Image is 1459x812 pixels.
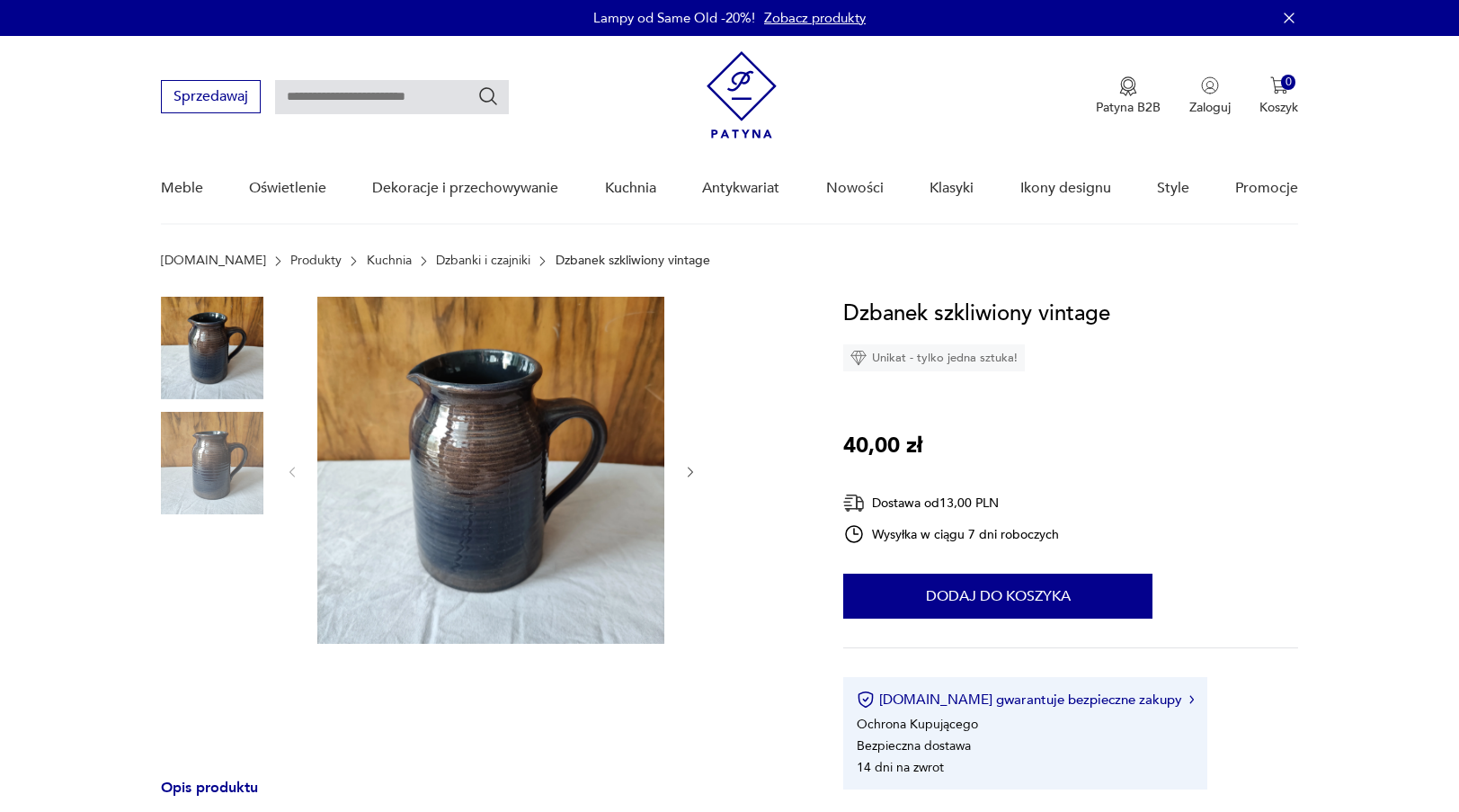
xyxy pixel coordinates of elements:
li: 14 dni na zwrot [857,759,944,776]
a: Zobacz produkty [764,9,866,27]
button: 0Koszyk [1259,76,1298,116]
img: Ikona certyfikatu [857,691,875,709]
p: 40,00 zł [843,429,922,463]
p: Lampy od Same Old -20%! [593,9,755,27]
a: Nowości [826,154,884,223]
button: Zaloguj [1189,76,1231,116]
img: Ikona koszyka [1270,76,1288,94]
img: Ikonka użytkownika [1201,76,1219,94]
div: Wysyłka w ciągu 7 dni roboczych [843,523,1059,545]
a: Dekoracje i przechowywanie [372,154,558,223]
button: [DOMAIN_NAME] gwarantuje bezpieczne zakupy [857,691,1194,709]
a: Promocje [1235,154,1298,223]
h1: Dzbanek szkliwiony vintage [843,297,1110,331]
a: Ikona medaluPatyna B2B [1096,76,1161,116]
li: Ochrona Kupującego [857,716,978,733]
a: Klasyki [930,154,974,223]
a: Kuchnia [367,254,412,268]
img: Zdjęcie produktu Dzbanek szkliwiony vintage [317,297,664,644]
div: 0 [1281,75,1296,90]
a: Dzbanki i czajniki [436,254,530,268]
button: Patyna B2B [1096,76,1161,116]
a: Antykwariat [702,154,779,223]
img: Patyna - sklep z meblami i dekoracjami vintage [707,51,777,138]
a: [DOMAIN_NAME] [161,254,266,268]
img: Zdjęcie produktu Dzbanek szkliwiony vintage [161,412,263,514]
h3: Opis produktu [161,782,801,812]
button: Sprzedawaj [161,80,261,113]
img: Ikona medalu [1119,76,1137,96]
a: Meble [161,154,203,223]
img: Ikona diamentu [850,350,867,366]
img: Zdjęcie produktu Dzbanek szkliwiony vintage [161,526,263,629]
li: Bezpieczna dostawa [857,737,971,754]
a: Style [1157,154,1189,223]
p: Patyna B2B [1096,99,1161,116]
a: Sprzedawaj [161,92,261,104]
p: Zaloguj [1189,99,1231,116]
a: Oświetlenie [249,154,326,223]
p: Dzbanek szkliwiony vintage [556,254,710,268]
div: Unikat - tylko jedna sztuka! [843,344,1025,371]
button: Dodaj do koszyka [843,574,1152,619]
img: Ikona dostawy [843,492,865,514]
a: Kuchnia [605,154,656,223]
div: Dostawa od 13,00 PLN [843,492,1059,514]
p: Koszyk [1259,99,1298,116]
button: Szukaj [477,85,499,107]
img: Zdjęcie produktu Dzbanek szkliwiony vintage [161,297,263,399]
a: Produkty [290,254,342,268]
img: Ikona strzałki w prawo [1189,695,1195,704]
a: Ikony designu [1020,154,1111,223]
